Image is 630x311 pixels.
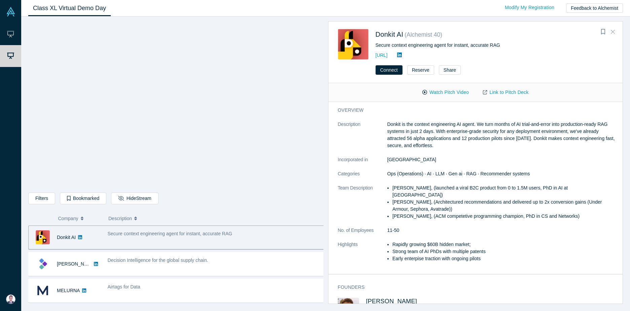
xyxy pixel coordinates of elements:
li: Early enterpise traction with ongoing pilots [392,255,618,262]
span: Ops (Operations) · AI · LLM · Gen ai · RAG · Recommender systems [387,171,530,176]
a: [URL] [376,53,388,58]
button: Description [108,211,319,226]
a: MELURNA [57,288,80,293]
p: Donkit is the context engineering AI agent. We turn months of AI trial-and-error into production-... [387,121,619,149]
span: Airtags for Data [108,284,140,289]
h3: overview [338,107,609,114]
img: Terry Li's Account [6,295,15,304]
dt: Team Description [338,184,387,227]
dt: No. of Employees [338,227,387,241]
img: Kimaru AI's Logo [36,257,50,271]
button: Close [608,27,618,37]
button: Bookmarked [60,193,106,204]
small: ( Alchemist 40 ) [405,31,442,38]
button: Company [58,211,102,226]
a: [PERSON_NAME] [366,298,417,305]
a: Donkit AI [376,31,404,38]
li: Strong team of AI PhDs with multiple patents [392,248,618,255]
button: Connect [376,65,403,75]
li: Rapidly growing $60B hidden market; [392,241,618,248]
h3: Founders [338,284,609,291]
li: [PERSON_NAME], (launched a viral B2C product from 0 to 1.5M users, PhD in AI at [GEOGRAPHIC_DATA]) [392,184,618,199]
div: Secure context engineering agent for instant, accurate RAG [376,42,600,49]
button: Share [439,65,461,75]
dt: Description [338,121,387,156]
a: Modify My Registration [498,2,561,13]
button: Feedback to Alchemist [566,3,623,13]
span: Secure context engineering agent for instant, accurate RAG [108,231,232,236]
li: [PERSON_NAME], (ACM competetive programming champion, PhD in CS and Networks) [392,213,618,220]
dd: 11-50 [387,227,619,234]
dt: Categories [338,170,387,184]
button: Watch Pitch Video [415,87,476,98]
a: [PERSON_NAME] [57,261,96,267]
span: Decision Intelligence for the global supply chain. [108,257,208,263]
dt: Incorporated in [338,156,387,170]
button: Bookmark [598,27,608,37]
img: Donkit AI's Logo [36,230,50,244]
a: Donkit AI [57,235,76,240]
img: MELURNA's Logo [36,283,50,298]
button: Filters [28,193,55,204]
dt: Highlights [338,241,387,269]
button: Reserve [407,65,434,75]
iframe: Alchemist Class XL Demo Day: Vault [29,22,323,187]
button: HideStream [111,193,158,204]
span: Description [108,211,132,226]
img: Donkit AI's Logo [338,29,369,60]
span: Company [58,211,78,226]
dd: [GEOGRAPHIC_DATA] [387,156,619,163]
li: [PERSON_NAME], (Architectured recommendations and delivered up to 2x conversion gains (Under Armo... [392,199,618,213]
img: Alchemist Vault Logo [6,7,15,16]
a: Link to Pitch Deck [476,87,535,98]
a: Class XL Virtual Demo Day [28,0,111,16]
